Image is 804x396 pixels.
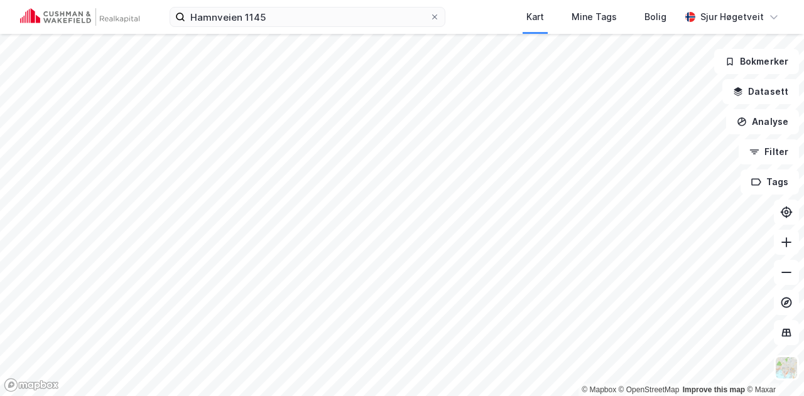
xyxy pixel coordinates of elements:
div: Kontrollprogram for chat [741,336,804,396]
img: cushman-wakefield-realkapital-logo.202ea83816669bd177139c58696a8fa1.svg [20,8,139,26]
iframe: Chat Widget [741,336,804,396]
div: Bolig [644,9,666,24]
button: Filter [739,139,799,164]
button: Analyse [726,109,799,134]
div: Sjur Høgetveit [700,9,764,24]
div: Kart [526,9,544,24]
div: Mine Tags [572,9,617,24]
input: Søk på adresse, matrikkel, gårdeiere, leietakere eller personer [185,8,430,26]
a: Improve this map [683,385,745,394]
a: OpenStreetMap [619,385,680,394]
a: Mapbox homepage [4,378,59,392]
button: Tags [741,169,799,195]
a: Mapbox [582,385,616,394]
button: Bokmerker [714,49,799,74]
button: Datasett [722,79,799,104]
